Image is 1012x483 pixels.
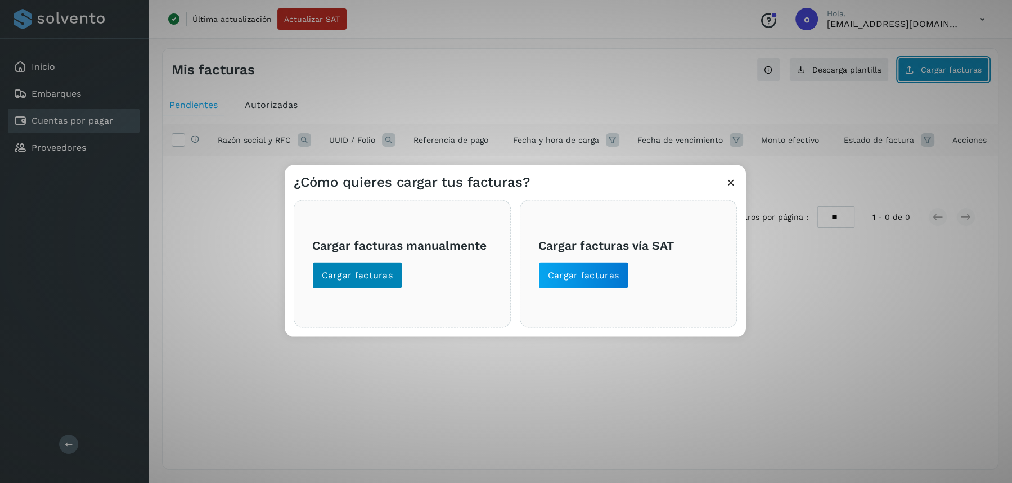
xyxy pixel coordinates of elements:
h3: Cargar facturas vía SAT [538,238,718,252]
span: Cargar facturas [322,269,393,281]
button: Cargar facturas [312,261,403,288]
span: Cargar facturas [548,269,619,281]
h3: ¿Cómo quieres cargar tus facturas? [294,174,530,190]
h3: Cargar facturas manualmente [312,238,492,252]
button: Cargar facturas [538,261,629,288]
